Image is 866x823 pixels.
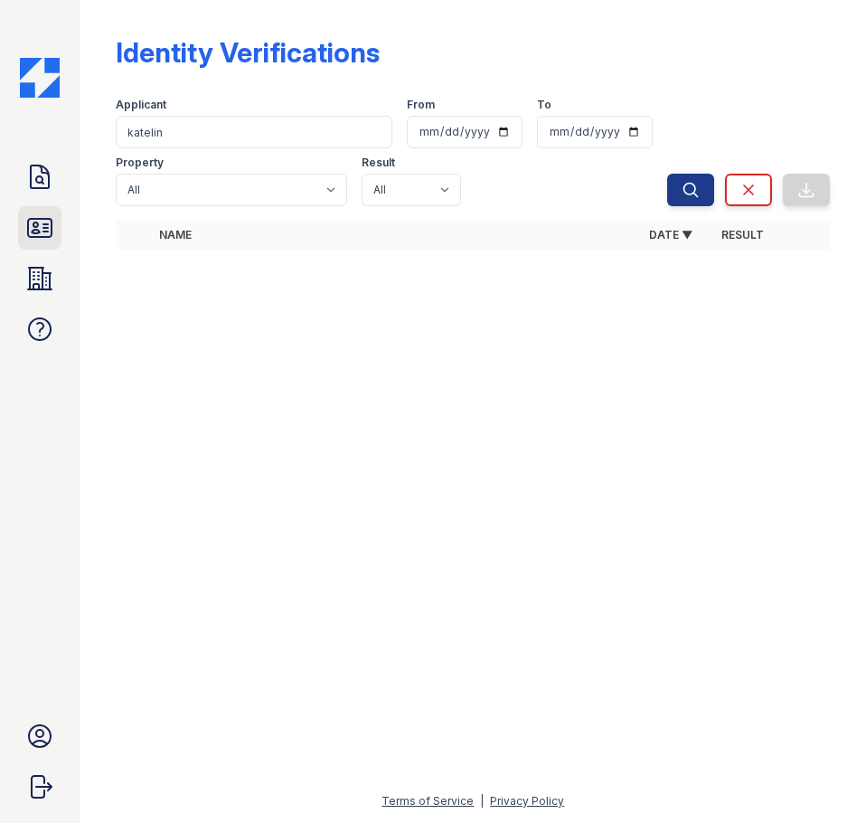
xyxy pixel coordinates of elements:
a: Name [159,228,192,241]
a: Terms of Service [381,794,474,808]
label: Property [116,156,164,170]
a: Result [721,228,764,241]
input: Search by name or phone number [116,116,392,148]
a: Privacy Policy [490,794,564,808]
img: CE_Icon_Blue-c292c112584629df590d857e76928e9f676e5b41ef8f769ba2f05ee15b207248.png [20,58,60,98]
label: Result [362,156,395,170]
label: To [537,98,551,112]
label: Applicant [116,98,166,112]
label: From [407,98,435,112]
div: Identity Verifications [116,36,380,69]
a: Date ▼ [649,228,692,241]
div: | [480,794,484,808]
